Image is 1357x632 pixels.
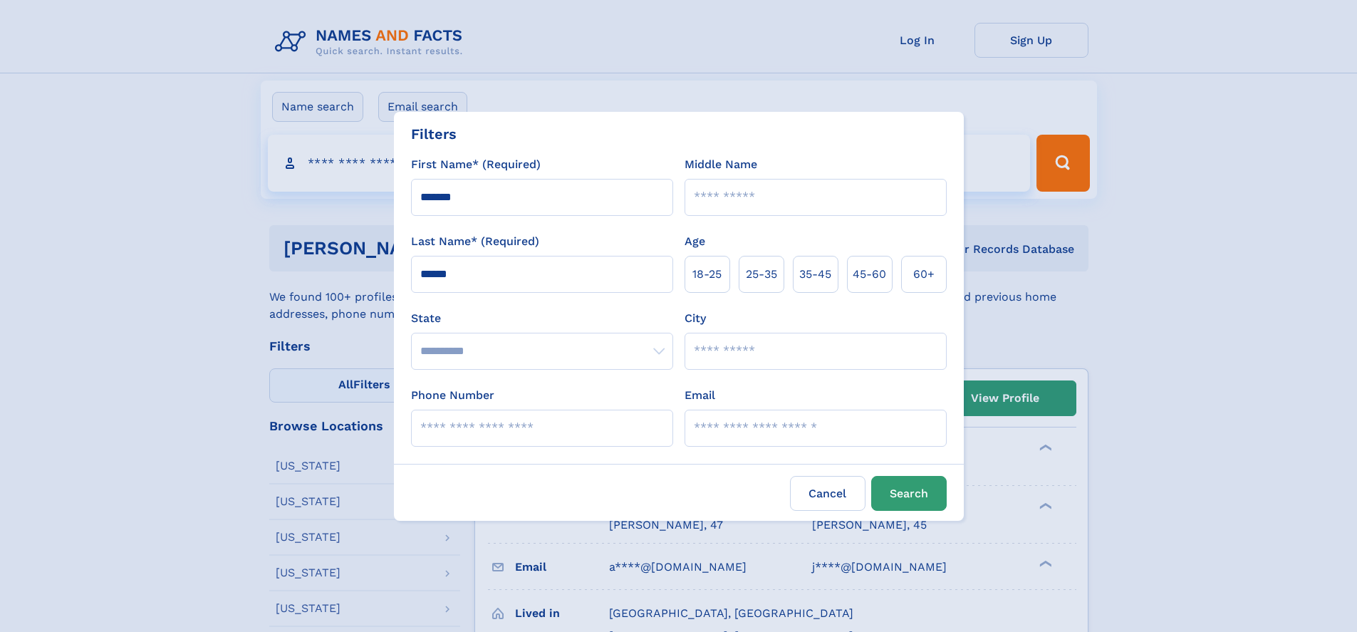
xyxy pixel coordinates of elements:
label: Cancel [790,476,865,511]
label: Age [685,233,705,250]
div: Filters [411,123,457,145]
label: Phone Number [411,387,494,404]
span: 25‑35 [746,266,777,283]
label: Email [685,387,715,404]
label: Middle Name [685,156,757,173]
label: State [411,310,673,327]
span: 35‑45 [799,266,831,283]
label: City [685,310,706,327]
span: 45‑60 [853,266,886,283]
button: Search [871,476,947,511]
label: Last Name* (Required) [411,233,539,250]
label: First Name* (Required) [411,156,541,173]
span: 18‑25 [692,266,722,283]
span: 60+ [913,266,935,283]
